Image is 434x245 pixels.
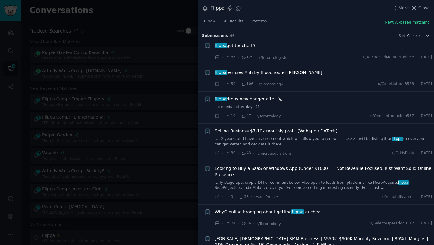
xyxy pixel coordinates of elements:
[257,114,281,118] span: r/Torontology
[392,151,414,156] span: u/OddsRally
[204,19,215,24] span: 8 New
[239,194,249,200] span: 38
[238,81,239,87] span: ·
[407,33,425,38] span: Comments
[214,43,227,48] span: flippa
[225,194,233,200] span: 3
[253,150,254,157] span: ·
[250,17,269,29] a: Patterns
[202,33,228,39] span: Submission s
[257,222,281,226] span: r/Torontology
[259,82,283,86] span: r/Torontology
[222,150,223,157] span: ·
[411,5,430,11] button: Close
[253,221,254,227] span: ·
[225,55,235,60] span: 86
[416,221,417,226] span: ·
[238,54,239,61] span: ·
[416,151,417,156] span: ·
[215,43,256,49] a: flippagot touched ?
[214,97,227,101] span: flippa
[241,113,251,119] span: 47
[241,81,253,87] span: 106
[214,70,227,75] span: flippa
[253,113,254,119] span: ·
[215,209,321,215] a: WhyG online bragging about gettingflippatouched
[241,151,251,156] span: 43
[215,96,283,102] span: drops new banger after 🔪
[257,151,292,156] span: r/microacquisitions
[215,104,432,110] a: He needs better days 😢
[215,96,283,102] a: flippadrops new banger after 🔪
[222,54,223,61] span: ·
[215,43,256,49] span: got touched ?
[416,194,417,200] span: ·
[222,194,223,200] span: ·
[215,209,321,215] span: WhyG online bragging about getting touched
[215,128,338,134] a: Selling Business $7-10k monthly profit (Webapp / FinTech)
[202,17,218,29] a: 8 New
[252,19,267,24] span: Patterns
[235,194,237,200] span: ·
[238,150,239,157] span: ·
[215,165,432,178] a: Looking to Buy a SaaS or Windows App (Under $1000) — Not Revenue Focused, Just Want Solid Online ...
[241,55,253,60] span: 129
[215,69,322,76] a: flipparemixes Ahh by Bloodhound [PERSON_NAME]
[225,81,235,87] span: 50
[416,81,417,87] span: ·
[215,69,322,76] span: remixes Ahh by Bloodhound [PERSON_NAME]
[225,221,235,226] span: 24
[238,221,239,227] span: ·
[420,55,432,60] span: [DATE]
[416,55,417,60] span: ·
[215,180,432,191] a: ...rly-stage app, drop a DM or comment below. Also open to leads from platforms like MicroAcquire...
[420,221,432,226] span: [DATE]
[222,81,223,87] span: ·
[224,19,243,24] span: All Results
[225,113,235,119] span: 10
[254,195,278,199] span: r/saasforsale
[420,113,432,119] span: [DATE]
[222,17,245,29] a: All Results
[230,34,235,37] span: 96
[222,221,223,227] span: ·
[370,221,414,226] span: u/Select-Operation3112
[256,81,257,87] span: ·
[407,33,430,38] button: Comments
[398,5,409,11] span: More
[256,54,257,61] span: ·
[370,113,414,119] span: u/Over_Introduction537
[241,221,251,226] span: 36
[291,209,304,214] span: flippa
[420,81,432,87] span: [DATE]
[392,5,409,11] button: More
[398,180,409,185] span: flippa
[363,55,414,60] span: u/416RaisedMe902MadeMe
[416,113,417,119] span: ·
[420,151,432,156] span: [DATE]
[418,5,430,11] span: Close
[378,81,414,87] span: u/CodeNatural3573
[385,20,430,25] button: New: AI-based matching
[222,113,223,119] span: ·
[225,151,235,156] span: 30
[420,194,432,200] span: [DATE]
[215,136,432,147] a: ...r 2 years, and have an agreement which will allow you to renew. ——>>> I will be listing it onf...
[399,33,405,38] div: Sort
[251,194,252,200] span: ·
[210,5,225,12] div: Flippa
[259,56,287,60] span: r/torontologists
[382,194,414,200] span: u/mindfulllearner
[392,137,403,141] span: flippa
[238,113,239,119] span: ·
